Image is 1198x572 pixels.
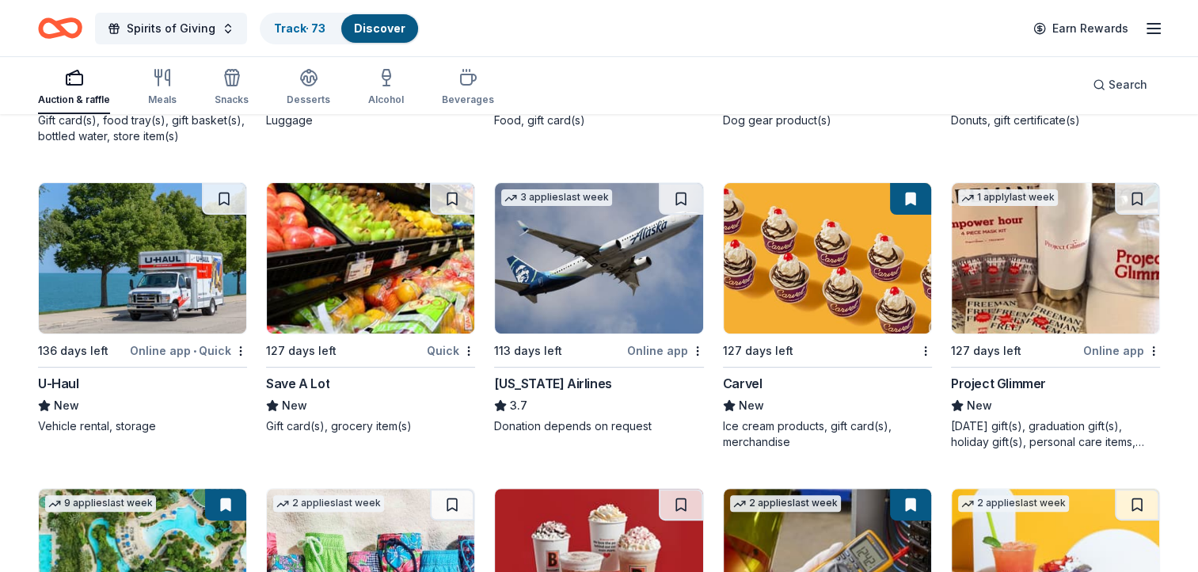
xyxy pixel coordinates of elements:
div: Desserts [287,93,330,106]
div: Carvel [723,374,763,393]
a: Image for U-Haul136 days leftOnline app•QuickU-HaulNewVehicle rental, storage [38,182,247,434]
div: Donuts, gift certificate(s) [951,112,1160,128]
img: Image for Carvel [724,183,931,334]
div: 1 apply last week [958,189,1058,206]
button: Search [1080,69,1160,101]
div: Gift card(s), grocery item(s) [266,418,475,434]
span: New [282,396,307,415]
span: New [739,396,764,415]
div: 2 applies last week [958,495,1069,512]
div: [DATE] gift(s), graduation gift(s), holiday gift(s), personal care items, one-on-one career coach... [951,418,1160,450]
a: Image for Alaska Airlines3 applieslast week113 days leftOnline app[US_STATE] Airlines3.7Donation ... [494,182,703,434]
div: Project Glimmer [951,374,1046,393]
div: Vehicle rental, storage [38,418,247,434]
button: Alcohol [368,62,404,114]
div: Ice cream products, gift card(s), merchandise [723,418,932,450]
span: • [193,345,196,357]
div: Online app [1083,341,1160,360]
div: 9 applies last week [45,495,156,512]
div: 3 applies last week [501,189,612,206]
div: Donation depends on request [494,418,703,434]
img: Image for U-Haul [39,183,246,334]
div: Quick [427,341,475,360]
div: [US_STATE] Airlines [494,374,611,393]
div: Online app [627,341,704,360]
span: Search [1109,75,1147,94]
img: Image for Project Glimmer [952,183,1159,334]
button: Desserts [287,62,330,114]
div: 113 days left [494,341,562,360]
div: U-Haul [38,374,79,393]
span: New [967,396,992,415]
div: 127 days left [951,341,1021,360]
div: 2 applies last week [730,495,841,512]
span: 3.7 [510,396,527,415]
a: Earn Rewards [1024,14,1138,43]
a: Image for Save A Lot127 days leftQuickSave A LotNewGift card(s), grocery item(s) [266,182,475,434]
span: New [54,396,79,415]
a: Discover [354,21,405,35]
div: Auction & raffle [38,93,110,106]
div: 127 days left [723,341,793,360]
a: Home [38,10,82,47]
button: Track· 73Discover [260,13,420,44]
a: Track· 73 [274,21,325,35]
button: Beverages [442,62,494,114]
div: Dog gear product(s) [723,112,932,128]
a: Image for Carvel127 days leftCarvelNewIce cream products, gift card(s), merchandise [723,182,932,450]
div: Luggage [266,112,475,128]
div: Food, gift card(s) [494,112,703,128]
div: Online app Quick [130,341,247,360]
div: 127 days left [266,341,337,360]
a: Image for Project Glimmer1 applylast week127 days leftOnline appProject GlimmerNew[DATE] gift(s),... [951,182,1160,450]
button: Meals [148,62,177,114]
div: Snacks [215,93,249,106]
button: Snacks [215,62,249,114]
div: 2 applies last week [273,495,384,512]
img: Image for Alaska Airlines [495,183,702,334]
div: Gift card(s), food tray(s), gift basket(s), bottled water, store item(s) [38,112,247,144]
img: Image for Save A Lot [267,183,474,334]
span: Spirits of Giving [127,19,215,38]
div: 136 days left [38,341,108,360]
div: Beverages [442,93,494,106]
div: Save A Lot [266,374,329,393]
div: Alcohol [368,93,404,106]
div: Meals [148,93,177,106]
button: Spirits of Giving [95,13,247,44]
button: Auction & raffle [38,62,110,114]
